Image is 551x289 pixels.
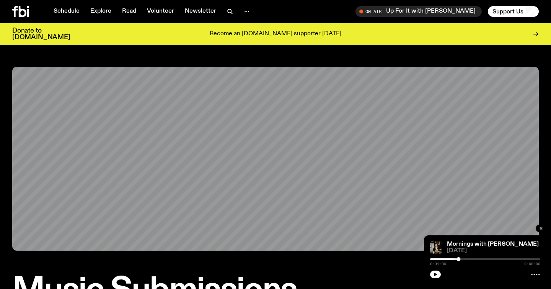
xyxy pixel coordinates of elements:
img: Sam blankly stares at the camera, brightly lit by a camera flash wearing a hat collared shirt and... [430,241,442,254]
a: Mornings with [PERSON_NAME] [447,241,539,247]
span: [DATE] [447,248,540,254]
button: Support Us [488,6,539,17]
a: Read [117,6,141,17]
button: On AirUp For It with [PERSON_NAME] [355,6,482,17]
a: Schedule [49,6,84,17]
span: Support Us [492,8,523,15]
a: Volunteer [142,6,179,17]
span: 2:00:00 [524,262,540,266]
a: Newsletter [180,6,221,17]
p: Become an [DOMAIN_NAME] supporter [DATE] [210,31,341,38]
h3: Donate to [DOMAIN_NAME] [12,28,70,41]
a: Explore [86,6,116,17]
span: 0:31:00 [430,262,446,266]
